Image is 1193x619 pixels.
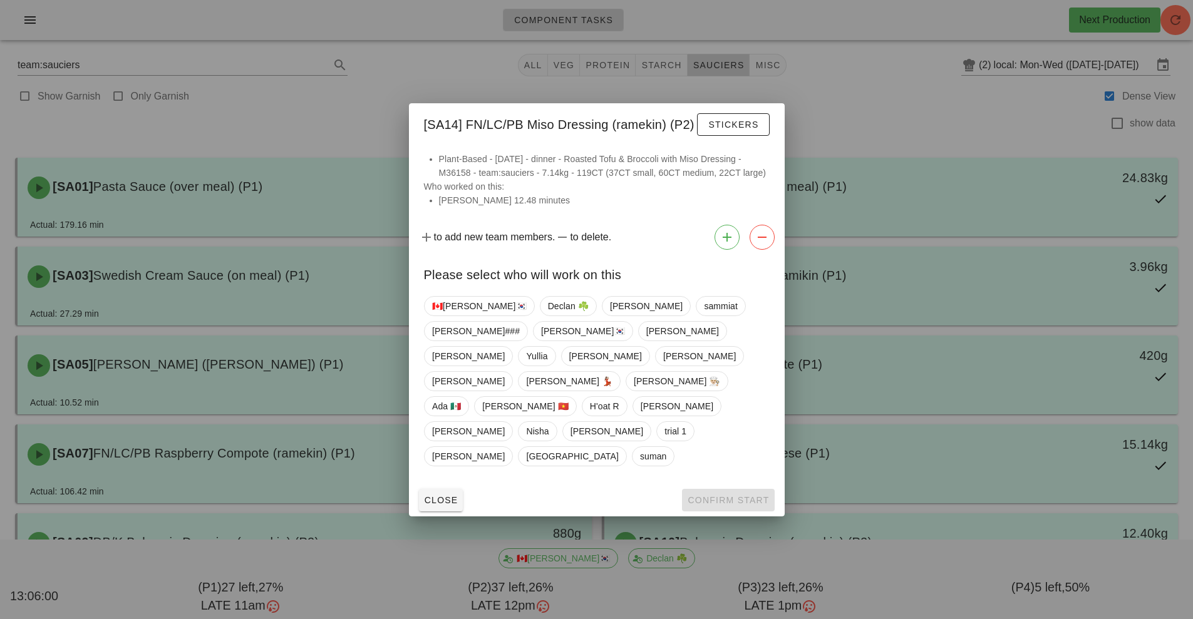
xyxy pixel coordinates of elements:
span: [PERSON_NAME] [432,372,505,391]
span: [PERSON_NAME] 🇻🇳 [482,397,569,416]
span: [PERSON_NAME] [609,297,682,315]
span: [PERSON_NAME] [432,447,505,466]
span: [GEOGRAPHIC_DATA] [526,447,618,466]
span: Yullia [526,347,547,366]
button: Close [419,489,463,511]
span: H'oat R [589,397,619,416]
span: [PERSON_NAME] [569,347,641,366]
span: Stickers [708,120,758,130]
span: [PERSON_NAME] [663,347,735,366]
div: [SA14] FN/LC/PB Miso Dressing (ramekin) (P2) [409,103,785,142]
span: suman [639,447,666,466]
span: [PERSON_NAME] [570,422,643,441]
span: [PERSON_NAME] [432,422,505,441]
button: Stickers [697,113,769,136]
div: Who worked on this: [409,152,785,220]
span: Declan ☘️ [547,297,588,315]
span: Close [424,495,458,505]
span: 🇨🇦[PERSON_NAME]🇰🇷 [432,297,527,315]
span: [PERSON_NAME] [432,347,505,366]
span: [PERSON_NAME]🇰🇷 [541,322,625,340]
div: to add new team members. to delete. [409,220,785,255]
span: Ada 🇲🇽 [432,397,461,416]
span: trial 1 [664,422,686,441]
span: [PERSON_NAME] 💃🏽 [526,372,612,391]
span: sammiat [704,297,738,315]
div: Please select who will work on this [409,255,785,291]
li: Plant-Based - [DATE] - dinner - Roasted Tofu & Broccoli with Miso Dressing - M36158 - team:saucie... [439,152,770,180]
li: [PERSON_NAME] 12.48 minutes [439,193,770,207]
span: [PERSON_NAME]### [432,322,520,340]
span: [PERSON_NAME] [646,322,718,340]
span: [PERSON_NAME] 👨🏼‍🍳 [633,372,720,391]
span: [PERSON_NAME] [640,397,713,416]
span: Nisha [526,422,549,441]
